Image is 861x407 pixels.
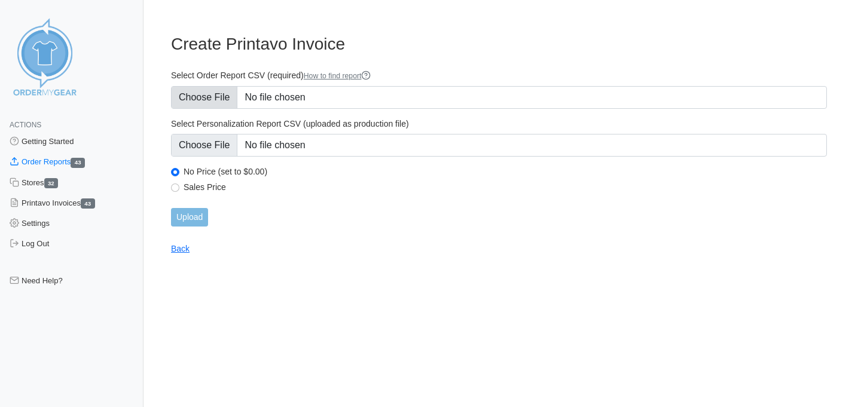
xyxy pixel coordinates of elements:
[184,182,827,192] label: Sales Price
[10,121,41,129] span: Actions
[44,178,59,188] span: 32
[304,72,371,80] a: How to find report
[184,166,827,177] label: No Price (set to $0.00)
[171,34,827,54] h3: Create Printavo Invoice
[171,70,827,81] label: Select Order Report CSV (required)
[71,158,85,168] span: 43
[171,244,190,253] a: Back
[171,208,208,227] input: Upload
[81,198,95,209] span: 43
[171,118,827,129] label: Select Personalization Report CSV (uploaded as production file)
